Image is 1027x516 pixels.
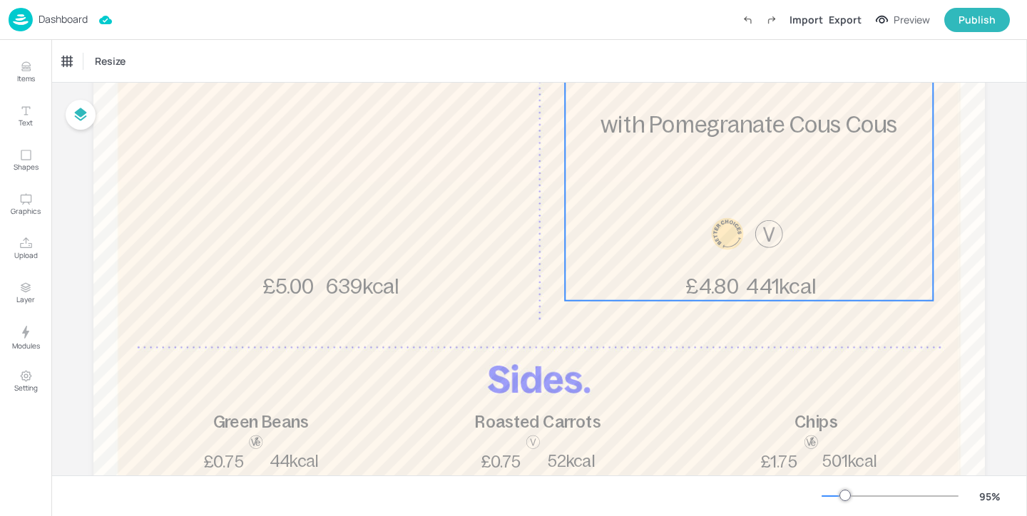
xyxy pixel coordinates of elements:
[685,275,738,297] span: £4.80
[760,8,784,32] label: Redo (Ctrl + Y)
[944,8,1010,32] button: Publish
[601,112,897,137] span: with Pomegranate Cous Cous
[213,413,309,432] span: Green Beans
[867,9,939,31] button: Preview
[270,452,319,470] span: 44kcal
[475,413,601,432] span: Roasted Carrots
[481,453,521,471] span: £0.75
[548,452,596,470] span: 52kcal
[262,275,314,297] span: £5.00
[735,8,760,32] label: Undo (Ctrl + Z)
[794,413,837,432] span: Chips
[326,275,399,297] span: 639kcal
[790,12,823,27] div: Import
[92,53,128,68] span: Resize
[959,12,996,28] div: Publish
[9,8,33,31] img: logo-86c26b7e.jpg
[829,12,862,27] div: Export
[894,12,930,28] div: Preview
[203,453,244,471] span: £0.75
[746,275,816,297] span: 441kcal
[822,452,877,470] span: 501kcal
[760,453,797,471] span: £1.75
[973,489,1007,504] div: 95 %
[39,14,88,24] p: Dashboard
